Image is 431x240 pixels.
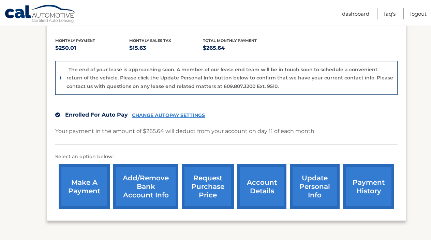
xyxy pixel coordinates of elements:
[237,164,286,209] a: account details
[203,43,277,53] p: $265.64
[203,38,257,43] span: Total Monthly Payment
[66,66,393,89] p: The end of your lease is approaching soon. A member of our lease end team will be in touch soon t...
[55,112,60,117] img: check.svg
[59,164,110,209] a: make a payment
[342,8,369,19] a: Dashboard
[384,8,396,19] a: FAQ's
[55,126,315,136] p: Your payment in the amount of $265.64 will deduct from your account on day 11 of each month.
[132,112,205,118] a: CHANGE AUTOPAY SETTINGS
[55,153,398,161] p: Select an option below:
[410,8,427,19] a: Logout
[55,38,95,43] span: Monthly Payment
[4,4,76,24] a: Cal Automotive
[343,164,394,209] a: payment history
[113,164,178,209] a: Add/Remove bank account info
[182,164,234,209] a: request purchase price
[55,43,129,53] p: $250.01
[65,111,128,118] span: Enrolled For Auto Pay
[129,38,171,43] span: Monthly sales Tax
[290,164,340,209] a: update personal info
[129,43,203,53] p: $15.63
